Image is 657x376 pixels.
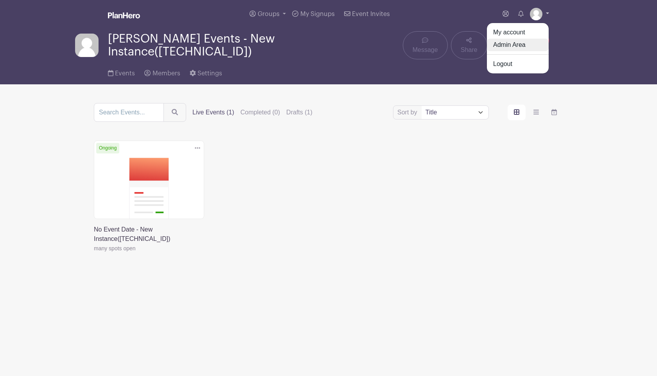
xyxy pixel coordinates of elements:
[413,45,438,55] span: Message
[190,59,222,84] a: Settings
[451,31,487,59] a: Share
[108,59,135,84] a: Events
[397,108,420,117] label: Sort by
[192,108,234,117] label: Live Events (1)
[192,108,312,117] div: filters
[487,58,549,70] a: Logout
[115,70,135,77] span: Events
[153,70,180,77] span: Members
[108,32,403,58] span: [PERSON_NAME] Events - New Instance([TECHNICAL_ID])
[144,59,180,84] a: Members
[352,11,390,17] span: Event Invites
[487,39,549,51] a: Admin Area
[258,11,280,17] span: Groups
[286,108,312,117] label: Drafts (1)
[75,34,99,57] img: default-ce2991bfa6775e67f084385cd625a349d9dcbb7a52a09fb2fda1e96e2d18dcdb.png
[508,105,563,120] div: order and view
[197,70,222,77] span: Settings
[403,31,448,59] a: Message
[108,12,140,18] img: logo_white-6c42ec7e38ccf1d336a20a19083b03d10ae64f83f12c07503d8b9e83406b4c7d.svg
[94,103,164,122] input: Search Events...
[241,108,280,117] label: Completed (0)
[487,26,549,39] a: My account
[486,23,549,74] div: Groups
[300,11,335,17] span: My Signups
[461,45,477,55] span: Share
[530,8,542,20] img: default-ce2991bfa6775e67f084385cd625a349d9dcbb7a52a09fb2fda1e96e2d18dcdb.png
